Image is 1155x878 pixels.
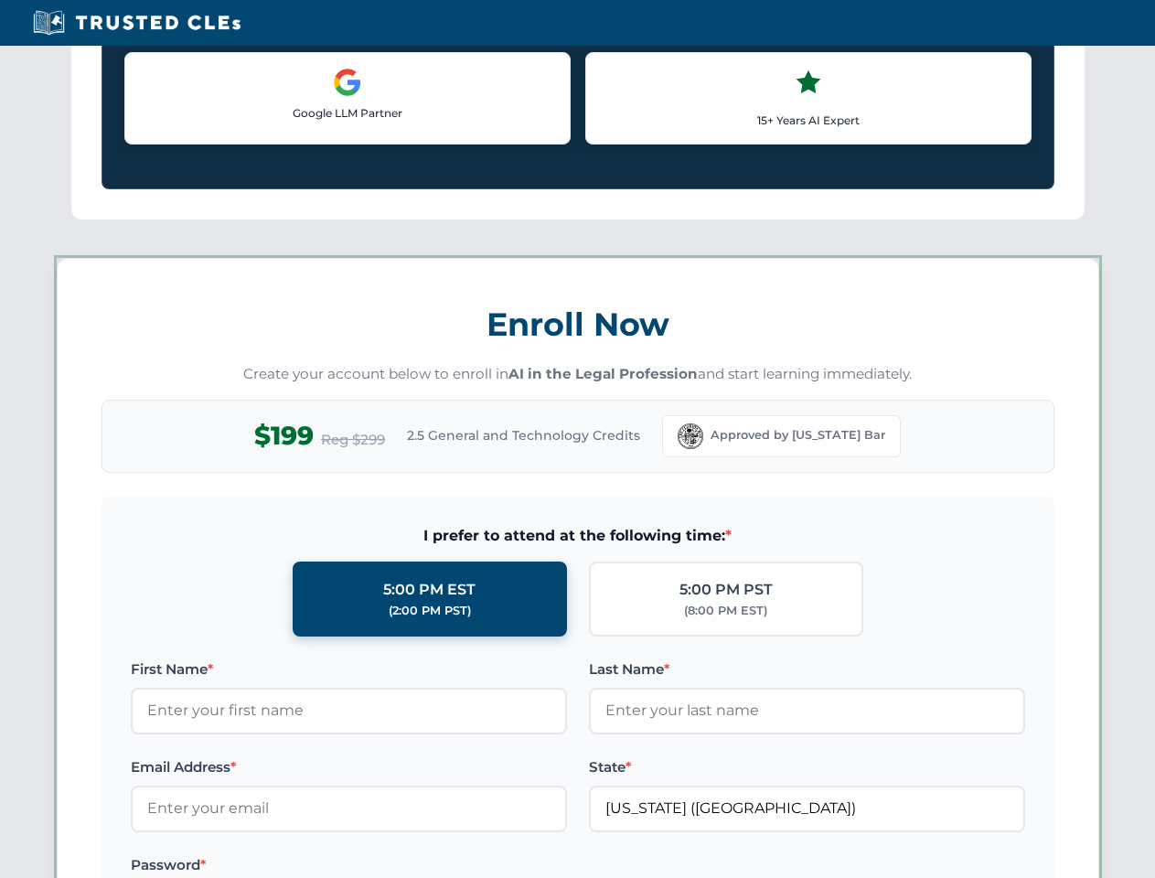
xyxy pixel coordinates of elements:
span: Reg $299 [321,429,385,451]
span: 2.5 General and Technology Credits [407,425,640,445]
input: Enter your email [131,786,567,831]
span: $199 [254,415,314,456]
img: Google [333,68,362,97]
label: Email Address [131,756,567,778]
span: Approved by [US_STATE] Bar [711,426,885,444]
strong: AI in the Legal Profession [508,365,698,382]
div: (2:00 PM PST) [389,602,471,620]
div: 5:00 PM EST [383,578,476,602]
img: Florida Bar [678,423,703,449]
div: (8:00 PM EST) [684,602,767,620]
p: Google LLM Partner [140,104,555,122]
h3: Enroll Now [102,295,1054,353]
p: Create your account below to enroll in and start learning immediately. [102,364,1054,385]
p: 15+ Years AI Expert [601,112,1016,129]
label: State [589,756,1025,778]
label: Password [131,854,567,876]
label: Last Name [589,658,1025,680]
span: I prefer to attend at the following time: [131,524,1025,548]
div: 5:00 PM PST [679,578,773,602]
input: Enter your first name [131,688,567,733]
img: Trusted CLEs [27,9,246,37]
label: First Name [131,658,567,680]
input: Enter your last name [589,688,1025,733]
input: Florida (FL) [589,786,1025,831]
